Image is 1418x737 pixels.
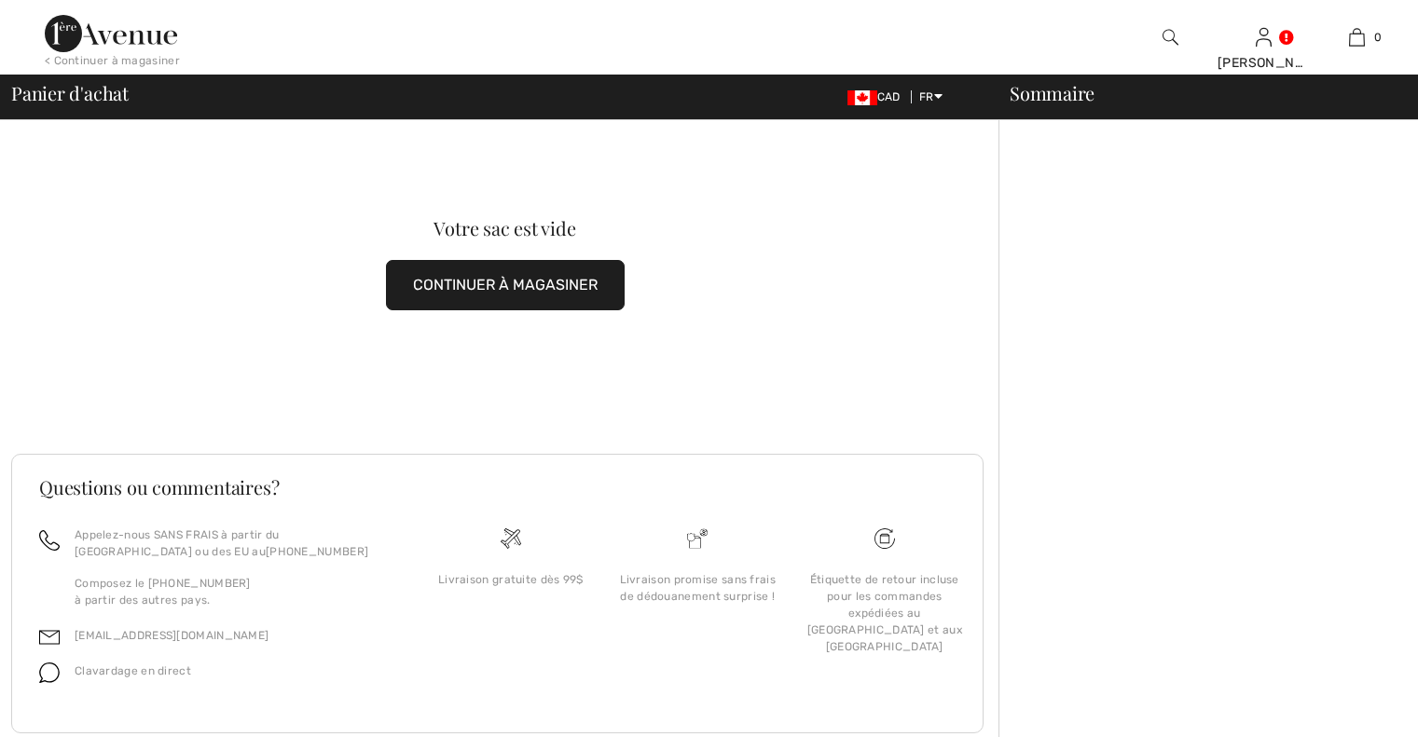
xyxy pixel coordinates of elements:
[39,478,956,497] h3: Questions ou commentaires?
[1256,28,1272,46] a: Se connecter
[619,571,776,605] div: Livraison promise sans frais de dédouanement surprise !
[806,571,963,655] div: Étiquette de retour incluse pour les commandes expédiées au [GEOGRAPHIC_DATA] et aux [GEOGRAPHIC_...
[1311,26,1402,48] a: 0
[433,571,589,588] div: Livraison gratuite dès 99$
[1218,53,1309,73] div: [PERSON_NAME]
[987,84,1407,102] div: Sommaire
[61,219,949,238] div: Votre sac est vide
[39,530,60,551] img: call
[687,528,708,549] img: Livraison promise sans frais de dédouanement surprise&nbsp;!
[847,90,877,105] img: Canadian Dollar
[1256,26,1272,48] img: Mes infos
[874,528,895,549] img: Livraison gratuite dès 99$
[39,627,60,648] img: email
[75,575,395,608] p: Composez le [PHONE_NUMBER] à partir des autres pays.
[75,526,395,560] p: Appelez-nous SANS FRAIS à partir du [GEOGRAPHIC_DATA] ou des EU au
[1349,26,1365,48] img: Mon panier
[1374,29,1382,46] span: 0
[266,545,368,558] a: [PHONE_NUMBER]
[501,528,521,549] img: Livraison gratuite dès 99$
[39,662,60,683] img: chat
[45,52,180,69] div: < Continuer à magasiner
[847,90,908,103] span: CAD
[75,629,268,642] a: [EMAIL_ADDRESS][DOMAIN_NAME]
[45,15,177,52] img: 1ère Avenue
[386,260,625,310] button: CONTINUER À MAGASINER
[1163,26,1178,48] img: recherche
[11,84,129,102] span: Panier d'achat
[919,90,943,103] span: FR
[75,664,191,677] span: Clavardage en direct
